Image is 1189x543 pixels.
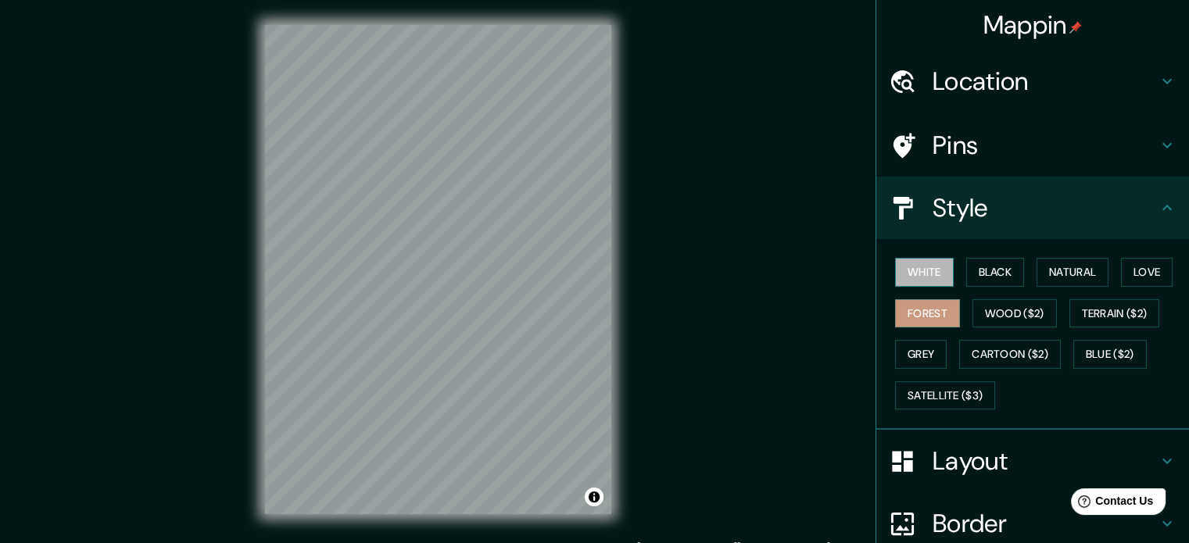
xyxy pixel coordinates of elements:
h4: Mappin [983,9,1083,41]
button: Cartoon ($2) [959,340,1061,369]
button: Toggle attribution [585,488,603,506]
div: Layout [876,430,1189,492]
iframe: Help widget launcher [1050,482,1172,526]
button: Forest [895,299,960,328]
button: Black [966,258,1025,287]
button: Blue ($2) [1073,340,1147,369]
h4: Location [933,66,1158,97]
canvas: Map [265,25,611,514]
button: Grey [895,340,947,369]
button: Terrain ($2) [1069,299,1160,328]
button: Natural [1037,258,1108,287]
h4: Layout [933,445,1158,477]
h4: Border [933,508,1158,539]
div: Pins [876,114,1189,177]
img: pin-icon.png [1069,21,1082,34]
button: White [895,258,954,287]
button: Love [1121,258,1173,287]
h4: Pins [933,130,1158,161]
button: Wood ($2) [972,299,1057,328]
div: Location [876,50,1189,113]
button: Satellite ($3) [895,381,995,410]
h4: Style [933,192,1158,223]
div: Style [876,177,1189,239]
